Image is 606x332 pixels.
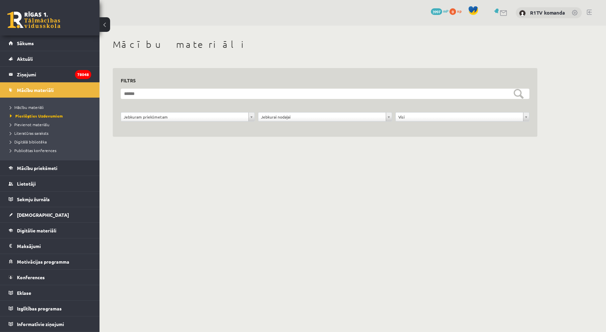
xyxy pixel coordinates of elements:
[443,8,448,14] span: mP
[9,82,91,98] a: Mācību materiāli
[17,181,36,187] span: Lietotāji
[17,56,33,62] span: Aktuāli
[17,227,56,233] span: Digitālie materiāli
[9,176,91,191] a: Lietotāji
[10,130,48,136] span: Literatūras saraksts
[17,259,69,265] span: Motivācijas programma
[449,8,456,15] span: 0
[9,285,91,300] a: Eklase
[9,270,91,285] a: Konferences
[9,192,91,207] a: Sekmju žurnāls
[17,196,50,202] span: Sekmju žurnāls
[121,113,254,121] a: Jebkuram priekšmetam
[10,130,93,136] a: Literatūras saraksts
[258,113,392,121] a: Jebkurai nodaļai
[9,223,91,238] a: Digitālie materiāli
[9,301,91,316] a: Izglītības programas
[121,76,521,85] h3: Filtrs
[431,8,442,15] span: 3997
[10,122,49,127] span: Pievienot materiālu
[75,70,91,79] i: 78048
[449,8,465,14] a: 0 xp
[398,113,520,121] span: Visi
[9,207,91,222] a: [DEMOGRAPHIC_DATA]
[9,67,91,82] a: Ziņojumi78048
[431,8,448,14] a: 3997 mP
[17,165,57,171] span: Mācību priekšmeti
[7,12,60,28] a: Rīgas 1. Tālmācības vidusskola
[17,40,34,46] span: Sākums
[124,113,246,121] span: Jebkuram priekšmetam
[113,39,537,50] h1: Mācību materiāli
[10,113,63,119] span: Pieslēgties Uzdevumiem
[10,122,93,127] a: Pievienot materiālu
[9,316,91,332] a: Informatīvie ziņojumi
[17,274,45,280] span: Konferences
[17,67,91,82] legend: Ziņojumi
[10,139,93,145] a: Digitālā bibliotēka
[17,321,64,327] span: Informatīvie ziņojumi
[9,238,91,254] a: Maksājumi
[261,113,383,121] span: Jebkurai nodaļai
[457,8,461,14] span: xp
[396,113,529,121] a: Visi
[530,9,565,16] a: R1TV komanda
[17,212,69,218] span: [DEMOGRAPHIC_DATA]
[9,160,91,176] a: Mācību priekšmeti
[17,290,31,296] span: Eklase
[9,254,91,269] a: Motivācijas programma
[519,10,526,17] img: R1TV komanda
[17,305,62,311] span: Izglītības programas
[10,139,47,144] span: Digitālā bibliotēka
[9,36,91,51] a: Sākums
[10,148,56,153] span: Publicētas konferences
[10,147,93,153] a: Publicētas konferences
[17,87,54,93] span: Mācību materiāli
[17,238,91,254] legend: Maksājumi
[10,113,93,119] a: Pieslēgties Uzdevumiem
[9,51,91,66] a: Aktuāli
[10,105,44,110] span: Mācību materiāli
[10,104,93,110] a: Mācību materiāli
